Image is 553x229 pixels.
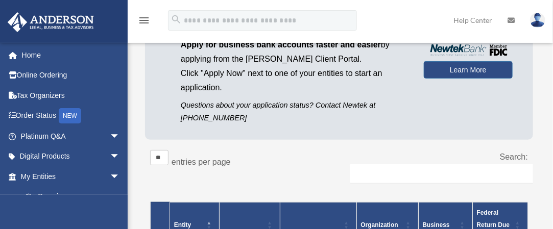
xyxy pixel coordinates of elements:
[181,99,408,124] p: Questions about your application status? Contact Newtek at [PHONE_NUMBER]
[110,126,130,147] span: arrow_drop_down
[14,187,125,207] a: Overview
[110,166,130,187] span: arrow_drop_down
[138,18,150,27] a: menu
[5,12,97,32] img: Anderson Advisors Platinum Portal
[424,61,513,79] a: Learn More
[181,38,408,66] p: by applying from the [PERSON_NAME] Client Portal.
[429,44,508,56] img: NewtekBankLogoSM.png
[110,146,130,167] span: arrow_drop_down
[500,152,528,161] label: Search:
[7,166,130,187] a: My Entitiesarrow_drop_down
[7,126,135,146] a: Platinum Q&Aarrow_drop_down
[7,146,135,167] a: Digital Productsarrow_drop_down
[7,65,135,86] a: Online Ordering
[7,45,135,65] a: Home
[59,108,81,123] div: NEW
[171,14,182,25] i: search
[172,158,231,166] label: entries per page
[181,40,381,49] span: Apply for business bank accounts faster and easier
[7,85,135,106] a: Tax Organizers
[7,106,135,126] a: Order StatusNEW
[530,13,545,28] img: User Pic
[138,14,150,27] i: menu
[181,66,408,95] p: Click "Apply Now" next to one of your entities to start an application.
